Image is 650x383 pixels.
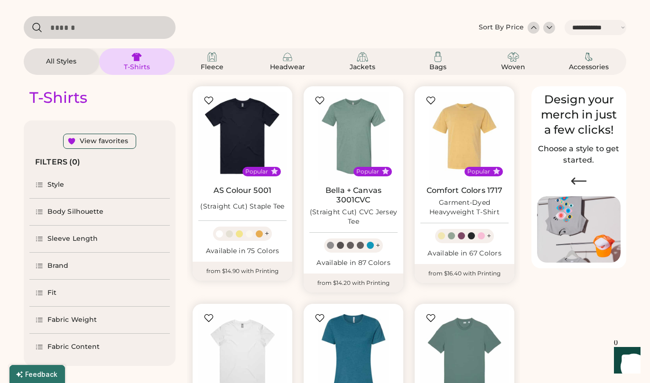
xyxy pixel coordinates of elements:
div: Available in 67 Colors [420,249,509,258]
img: Image of Lisa Congdon Eye Print on T-Shirt and Hat [537,196,621,263]
div: Available in 87 Colors [309,258,398,268]
div: from $14.90 with Printing [193,262,292,281]
div: Sleeve Length [47,234,98,244]
div: Style [47,180,65,190]
div: Body Silhouette [47,207,104,217]
img: Headwear Icon [282,51,293,63]
div: All Styles [40,57,83,66]
div: FILTERS (0) [35,156,81,168]
a: AS Colour 5001 [214,186,271,195]
div: Popular [467,168,490,175]
button: Popular Style [271,168,278,175]
div: Bags [417,63,459,72]
img: Woven Icon [508,51,519,63]
div: Accessories [567,63,610,72]
img: T-Shirts Icon [131,51,142,63]
div: Available in 75 Colors [198,246,287,256]
div: Design your merch in just a few clicks! [537,92,621,137]
img: BELLA + CANVAS 3001CVC (Straight Cut) CVC Jersey Tee [309,92,398,180]
div: from $16.40 with Printing [415,264,514,283]
div: Fleece [191,63,233,72]
div: Fit [47,288,56,298]
div: + [487,231,491,241]
button: Popular Style [382,168,389,175]
div: Brand [47,261,69,271]
div: Woven [492,63,535,72]
div: Headwear [266,63,309,72]
a: Bella + Canvas 3001CVC [309,186,398,205]
div: from $14.20 with Printing [304,274,403,292]
div: View favorites [80,137,128,146]
div: (Straight Cut) CVC Jersey Tee [309,208,398,227]
iframe: Front Chat [605,340,646,381]
img: Accessories Icon [583,51,594,63]
div: Popular [356,168,379,175]
div: (Straight Cut) Staple Tee [200,202,284,211]
div: Fabric Content [47,342,100,352]
div: Jackets [341,63,384,72]
img: AS Colour 5001 (Straight Cut) Staple Tee [198,92,287,180]
img: Fleece Icon [206,51,218,63]
img: Bags Icon [432,51,444,63]
img: Jackets Icon [357,51,368,63]
div: Fabric Weight [47,315,97,325]
div: Garment-Dyed Heavyweight T-Shirt [420,198,509,217]
div: T-Shirts [29,88,87,107]
div: Popular [245,168,268,175]
div: Sort By Price [479,23,524,32]
button: Popular Style [493,168,500,175]
a: Comfort Colors 1717 [427,186,503,195]
div: + [265,228,269,239]
div: + [376,240,380,251]
h2: Choose a style to get started. [537,143,621,166]
img: Comfort Colors 1717 Garment-Dyed Heavyweight T-Shirt [420,92,509,180]
div: T-Shirts [115,63,158,72]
